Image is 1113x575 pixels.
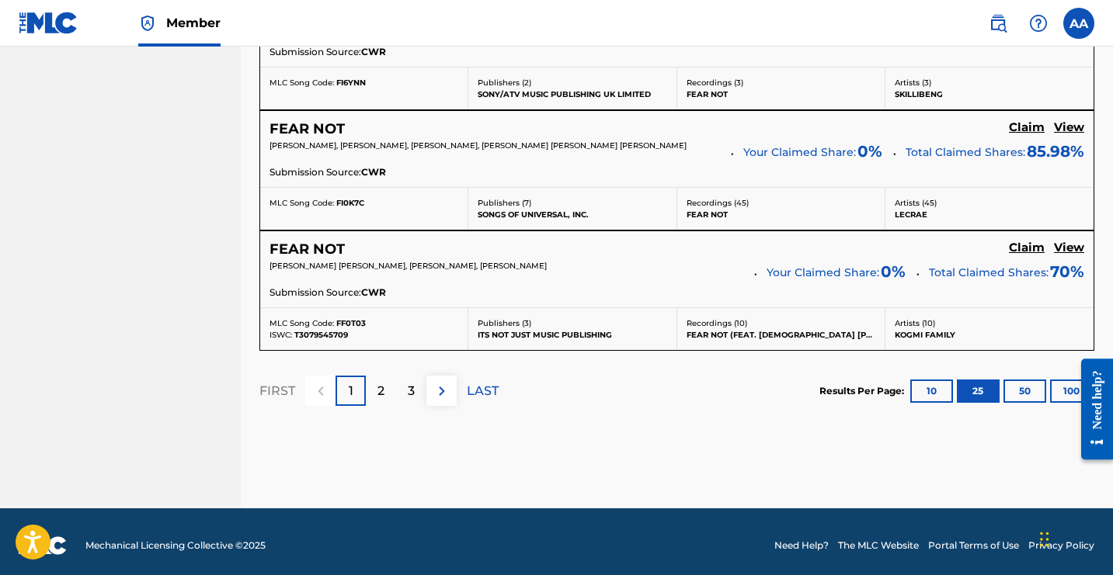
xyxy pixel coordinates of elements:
span: 70 % [1050,260,1084,283]
p: Recordings ( 3 ) [687,77,875,88]
span: CWR [361,286,386,300]
p: Artists ( 45 ) [895,197,1084,209]
a: Need Help? [774,539,829,552]
span: Member [166,14,221,32]
p: SONY/ATV MUSIC PUBLISHING UK LIMITED [478,88,666,100]
span: 0 % [857,140,882,163]
span: Total Claimed Shares: [929,265,1049,279]
span: Your Claimed Share: [767,265,879,281]
span: Submission Source: [270,165,361,179]
div: Help [1023,8,1054,39]
span: T3079545709 [294,330,348,340]
span: Total Claimed Shares: [906,145,1025,159]
h5: View [1054,120,1084,135]
p: Results Per Page: [819,384,908,398]
button: 100 [1050,379,1093,403]
span: ISWC: [270,330,292,340]
a: Privacy Policy [1028,539,1094,552]
span: Submission Source: [270,45,361,59]
img: MLC Logo [19,12,78,34]
span: MLC Song Code: [270,78,334,88]
h5: FEAR NOT [270,120,345,138]
p: LECRAE [895,209,1084,220]
h5: Claim [1009,241,1045,255]
div: User Menu [1063,8,1094,39]
p: Artists ( 3 ) [895,77,1084,88]
span: Your Claimed Share: [743,144,856,161]
p: ITS NOT JUST MUSIC PUBLISHING [478,329,666,341]
iframe: Chat Widget [1035,501,1113,575]
h5: FEAR NOT [270,241,345,258]
a: Portal Terms of Use [928,539,1019,552]
h5: View [1054,241,1084,255]
span: [PERSON_NAME], [PERSON_NAME], [PERSON_NAME], [PERSON_NAME] [PERSON_NAME] [PERSON_NAME] [270,140,687,151]
span: FI6YNN [336,78,366,88]
img: right [433,382,451,400]
span: CWR [361,45,386,59]
span: FI0K7C [336,198,364,208]
a: Public Search [983,8,1014,39]
span: 85.98 % [1027,140,1084,163]
h5: Claim [1009,120,1045,135]
p: 1 [349,382,353,400]
span: MLC Song Code: [270,318,334,328]
span: CWR [361,165,386,179]
span: MLC Song Code: [270,198,334,208]
a: View [1054,120,1084,137]
p: Publishers ( 2 ) [478,77,666,88]
p: Recordings ( 45 ) [687,197,875,209]
img: help [1029,14,1048,33]
button: 10 [910,379,953,403]
p: 2 [377,382,384,400]
p: SKILLIBENG [895,88,1084,100]
div: Drag [1040,516,1049,563]
span: Mechanical Licensing Collective © 2025 [85,539,266,552]
span: FF0T03 [336,318,366,328]
p: Publishers ( 7 ) [478,197,666,209]
p: LAST [467,382,499,400]
span: Submission Source: [270,286,361,300]
span: 0 % [881,260,906,283]
a: View [1054,241,1084,258]
p: SONGS OF UNIVERSAL, INC. [478,209,666,220]
p: FEAR NOT (FEAT. [DEMOGRAPHIC_DATA] [PERSON_NAME], KENJAH & THRONEMUZIK) [687,329,875,341]
a: The MLC Website [838,539,919,552]
button: 25 [957,379,1000,403]
img: Top Rightsholder [138,14,157,33]
p: Recordings ( 10 ) [687,317,875,329]
p: KOGMI FAMILY [895,329,1084,341]
p: FEAR NOT [687,88,875,100]
p: Artists ( 10 ) [895,317,1084,329]
p: FIRST [259,382,295,400]
img: search [989,14,1007,33]
p: FEAR NOT [687,209,875,220]
iframe: Resource Center [1070,325,1113,494]
span: [PERSON_NAME] [PERSON_NAME], [PERSON_NAME], [PERSON_NAME] [270,261,547,271]
button: 50 [1003,379,1046,403]
p: 3 [408,382,415,400]
p: Publishers ( 3 ) [478,317,666,329]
